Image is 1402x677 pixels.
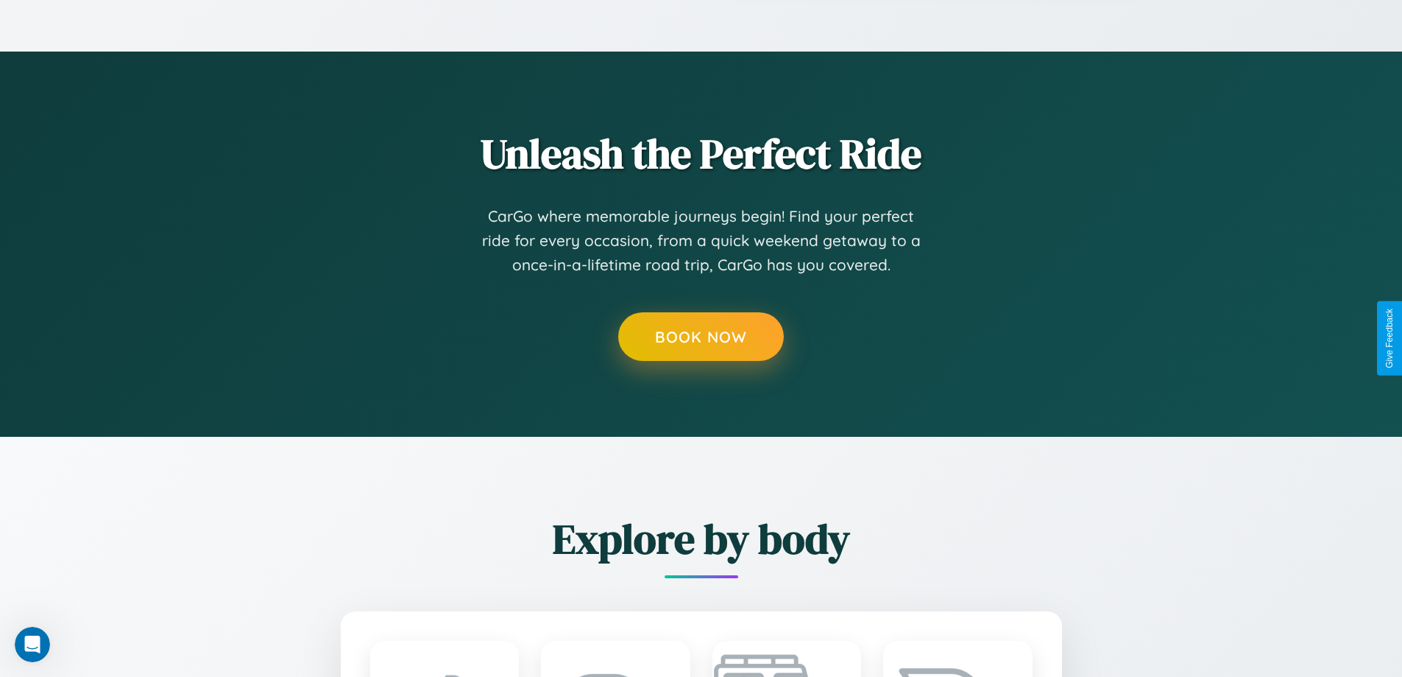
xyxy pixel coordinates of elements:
[15,627,50,662] iframe: Intercom live chat
[618,312,784,361] button: Book Now
[260,125,1143,182] h2: Unleash the Perfect Ride
[260,511,1143,567] h2: Explore by body
[481,204,922,278] p: CarGo where memorable journeys begin! Find your perfect ride for every occasion, from a quick wee...
[1384,309,1395,368] div: Give Feedback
